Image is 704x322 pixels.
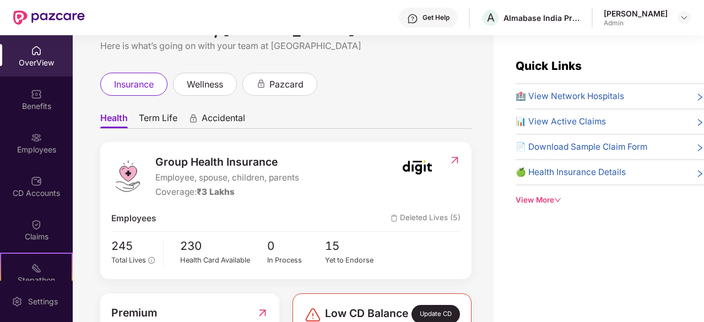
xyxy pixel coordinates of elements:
span: 🍏 Health Insurance Details [516,166,626,179]
img: insurerIcon [397,154,438,181]
img: svg+xml;base64,PHN2ZyB4bWxucz0iaHR0cDovL3d3dy53My5vcmcvMjAwMC9zdmciIHdpZHRoPSIyMSIgaGVpZ2h0PSIyMC... [31,263,42,274]
span: 📄 Download Sample Claim Form [516,140,647,154]
img: svg+xml;base64,PHN2ZyBpZD0iSG9tZSIgeG1sbnM9Imh0dHA6Ly93d3cudzMub3JnLzIwMDAvc3ZnIiB3aWR0aD0iMjAiIG... [31,45,42,56]
img: RedirectIcon [449,155,461,166]
div: Settings [25,296,61,307]
span: ₹3 Lakhs [197,187,235,197]
img: svg+xml;base64,PHN2ZyBpZD0iQmVuZWZpdHMiIHhtbG5zPSJodHRwOi8vd3d3LnczLm9yZy8yMDAwL3N2ZyIgd2lkdGg9Ij... [31,89,42,100]
span: right [696,92,704,103]
img: svg+xml;base64,PHN2ZyBpZD0iRHJvcGRvd24tMzJ4MzIiIHhtbG5zPSJodHRwOi8vd3d3LnczLm9yZy8yMDAwL3N2ZyIgd2... [680,13,689,22]
span: 0 [267,237,326,255]
span: pazcard [269,78,304,91]
div: Health Card Available [180,255,267,266]
div: Yet to Endorse [325,255,383,266]
img: svg+xml;base64,PHN2ZyBpZD0iQ2xhaW0iIHhtbG5zPSJodHRwOi8vd3d3LnczLm9yZy8yMDAwL3N2ZyIgd2lkdGg9IjIwIi... [31,219,42,230]
div: animation [188,113,198,123]
span: right [696,168,704,179]
img: logo [111,160,144,193]
div: Get Help [423,13,450,22]
span: info-circle [148,257,154,263]
div: Stepathon [1,275,72,286]
span: Group Health Insurance [155,154,299,170]
span: insurance [114,78,154,91]
span: right [696,143,704,154]
span: Term Life [139,112,177,128]
span: Quick Links [516,59,582,73]
span: 📊 View Active Claims [516,115,606,128]
span: 245 [111,237,155,255]
span: Total Lives [111,256,146,264]
img: svg+xml;base64,PHN2ZyBpZD0iRW1wbG95ZWVzIiB4bWxucz0iaHR0cDovL3d3dy53My5vcmcvMjAwMC9zdmciIHdpZHRoPS... [31,132,42,143]
img: deleteIcon [391,215,398,222]
img: svg+xml;base64,PHN2ZyBpZD0iU2V0dGluZy0yMHgyMCIgeG1sbnM9Imh0dHA6Ly93d3cudzMub3JnLzIwMDAvc3ZnIiB3aW... [12,296,23,307]
span: Employees [111,212,156,225]
div: Almabase India Private Limited [503,13,581,23]
div: Admin [604,19,668,28]
div: animation [256,79,266,89]
span: down [554,197,561,204]
div: [PERSON_NAME] [604,8,668,19]
span: A [487,11,495,24]
span: 🏥 View Network Hospitals [516,90,624,103]
img: RedirectIcon [257,304,268,321]
span: Employee, spouse, children, parents [155,171,299,184]
span: Accidental [202,112,245,128]
img: svg+xml;base64,PHN2ZyBpZD0iSGVscC0zMngzMiIgeG1sbnM9Imh0dHA6Ly93d3cudzMub3JnLzIwMDAvc3ZnIiB3aWR0aD... [407,13,418,24]
span: Health [100,112,128,128]
div: Here is what’s going on with your team at [GEOGRAPHIC_DATA] [100,39,472,53]
span: wellness [187,78,223,91]
div: In Process [267,255,326,266]
span: Premium [111,304,157,321]
img: New Pazcare Logo [13,10,85,25]
span: Deleted Lives (5) [391,212,461,225]
span: right [696,117,704,128]
div: Coverage: [155,185,299,199]
div: View More [516,194,704,206]
span: 230 [180,237,267,255]
span: 15 [325,237,383,255]
img: svg+xml;base64,PHN2ZyBpZD0iQ0RfQWNjb3VudHMiIGRhdGEtbmFtZT0iQ0QgQWNjb3VudHMiIHhtbG5zPSJodHRwOi8vd3... [31,176,42,187]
